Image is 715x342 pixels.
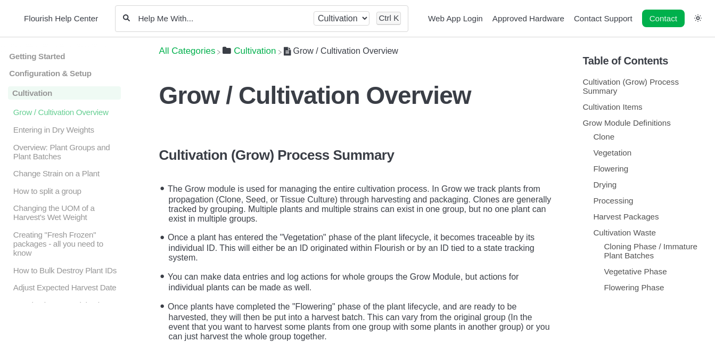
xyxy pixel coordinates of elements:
[159,147,395,163] strong: Cultivation (Grow) Process Summary
[582,37,707,299] section: Table of Contents
[8,169,121,178] a: Change Strain on a Plant
[293,46,398,55] span: Grow / Cultivation Overview
[8,300,121,319] a: Entering in Wet Weights by Individual Plant
[639,11,687,26] li: Contact desktop
[12,169,121,178] p: Change Strain on a Plant
[159,81,556,110] h1: Grow / Cultivation Overview
[604,283,664,292] a: Flowering Phase
[234,46,276,56] span: ​Cultivation
[159,46,216,56] a: Breadcrumb link to All Categories
[159,46,216,56] span: All Categories
[593,148,631,157] a: Vegetation
[24,14,98,23] span: Flourish Help Center
[165,177,556,226] li: The Grow module is used for managing the entire cultivation process. In Grow we track plants from...
[593,228,656,237] a: Cultivation Waste
[12,203,121,222] p: Changing the UOM of a Harvest's Wet Weight
[582,118,670,127] a: Grow Module Definitions
[379,13,391,22] kbd: Ctrl
[604,242,697,260] a: Cloning Phase / Immature Plant Batches
[8,108,121,117] a: Grow / Cultivation Overview
[593,164,628,173] a: Flowering
[8,86,121,100] a: Cultivation
[8,230,121,257] a: Creating "Fresh Frozen" packages - all you need to know
[12,108,121,117] p: Grow / Cultivation Overview
[582,102,642,111] a: Cultivation Items
[223,46,276,56] a: Cultivation
[12,265,121,274] p: How to Bulk Destroy Plant IDs
[8,125,121,134] a: Entering in Dry Weights
[12,142,121,160] p: Overview: Plant Groups and Plant Batches
[428,14,483,23] a: Web App Login navigation item
[593,212,659,221] a: Harvest Packages
[165,265,556,295] li: You can make data entries and log actions for whole groups the Grow Module, but actions for indiv...
[8,142,121,160] a: Overview: Plant Groups and Plant Batches
[593,180,617,189] a: Drying
[393,13,399,22] kbd: K
[8,283,121,292] a: Adjust Expected Harvest Date
[642,10,685,27] a: Contact
[8,203,121,222] a: Changing the UOM of a Harvest's Wet Weight
[604,299,678,308] a: Harvest (Wet Waste)
[12,300,121,319] p: Entering in Wet Weights by Individual Plant
[492,14,564,23] a: Approved Hardware navigation item
[12,230,121,257] p: Creating "Fresh Frozen" packages - all you need to know
[8,186,121,196] a: How to split a group
[8,69,121,78] a: Configuration & Setup
[12,125,121,134] p: Entering in Dry Weights
[694,13,702,22] a: Switch dark mode setting
[574,14,632,23] a: Contact Support navigation item
[593,132,614,141] a: Clone
[12,186,121,196] p: How to split a group
[604,267,667,276] a: Vegetative Phase
[137,13,306,23] input: Help Me With...
[12,283,121,292] p: Adjust Expected Harvest Date
[13,11,19,26] img: Flourish Help Center Logo
[582,55,707,67] h5: Table of Contents
[8,52,121,61] a: Getting Started
[582,77,679,95] a: Cultivation (Grow) Process Summary
[165,226,556,266] li: Once a plant has entered the "Vegetation" phase of the plant lifecycle, it becomes traceable by i...
[593,196,633,205] a: Processing
[8,265,121,274] a: How to Bulk Destroy Plant IDs
[13,11,98,26] a: Flourish Help Center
